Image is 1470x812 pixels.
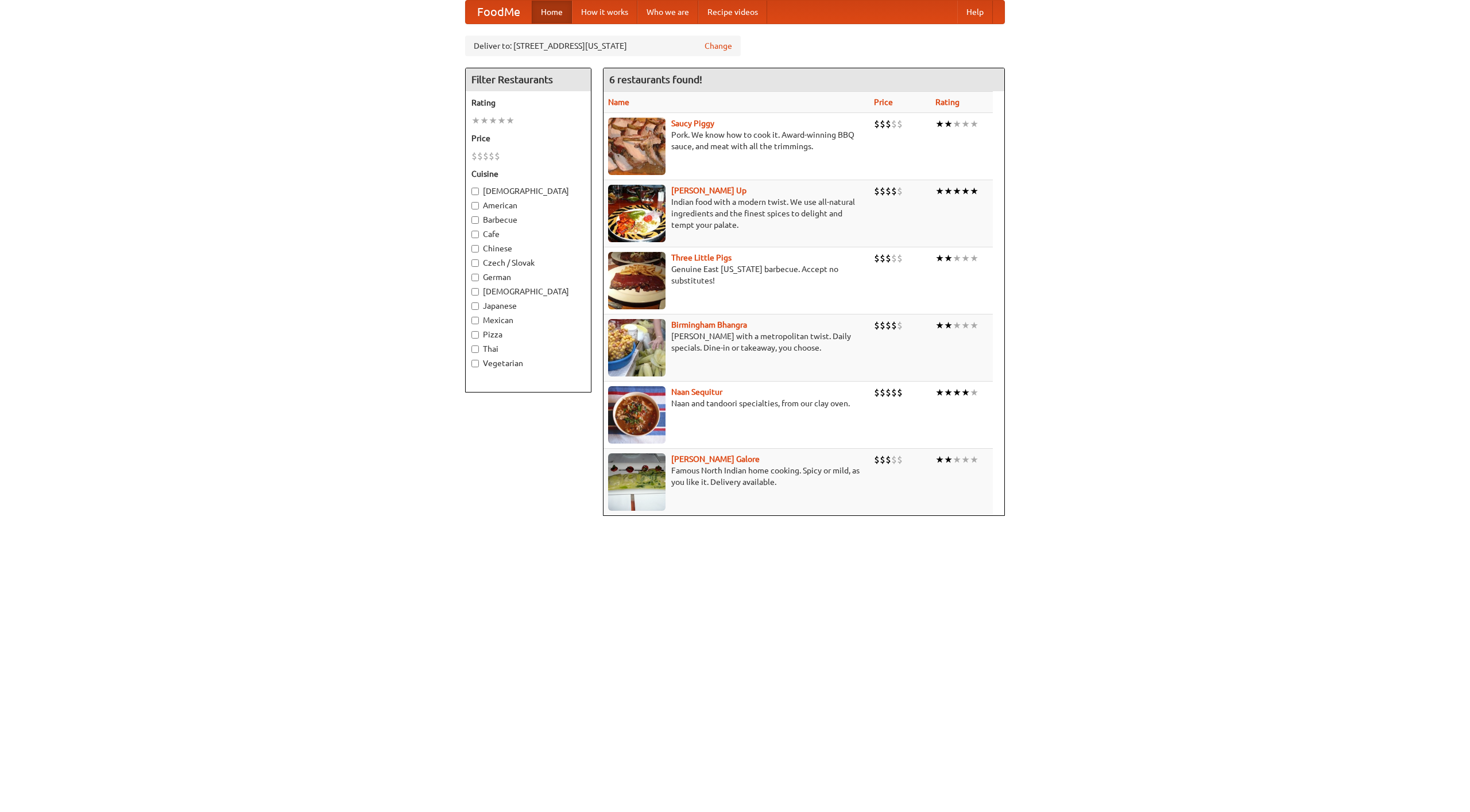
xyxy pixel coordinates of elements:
[572,1,637,24] a: How it works
[891,453,897,466] li: $
[465,36,741,56] div: Deliver to: [STREET_ADDRESS][US_STATE]
[466,68,591,91] h4: Filter Restaurants
[466,1,532,24] a: FoodMe
[935,319,944,332] li: ★
[637,1,698,24] a: Who we are
[671,387,722,397] a: Naan Sequitur
[671,320,747,329] a: Birmingham Bhangra
[471,343,585,355] label: Thai
[874,319,880,332] li: $
[935,98,960,107] a: Rating
[608,98,629,107] a: Name
[970,252,978,265] li: ★
[608,118,666,175] img: saucy.jpg
[471,214,585,226] label: Barbecue
[608,196,865,231] p: Indian food with a modern twist. We use all-natural ingredients and the finest spices to delight ...
[471,243,585,254] label: Chinese
[944,319,953,332] li: ★
[961,185,970,197] li: ★
[471,358,585,369] label: Vegetarian
[874,252,880,265] li: $
[874,118,880,130] li: $
[880,386,885,399] li: $
[880,185,885,197] li: $
[532,1,572,24] a: Home
[880,319,885,332] li: $
[471,245,479,252] input: Chinese
[698,1,767,24] a: Recipe videos
[471,314,585,326] label: Mexican
[970,118,978,130] li: ★
[471,329,585,340] label: Pizza
[961,386,970,399] li: ★
[953,118,961,130] li: ★
[891,185,897,197] li: $
[608,386,666,444] img: naansequitur.jpg
[608,465,865,488] p: Famous North Indian home cooking. Spicy or mild, as you like it. Delivery available.
[880,118,885,130] li: $
[471,231,479,238] input: Cafe
[874,185,880,197] li: $
[885,453,891,466] li: $
[874,98,893,107] a: Price
[471,185,585,197] label: [DEMOGRAPHIC_DATA]
[671,186,746,195] a: [PERSON_NAME] Up
[935,386,944,399] li: ★
[471,168,585,180] h5: Cuisine
[891,386,897,399] li: $
[471,360,479,367] input: Vegetarian
[970,319,978,332] li: ★
[953,252,961,265] li: ★
[944,252,953,265] li: ★
[671,454,760,464] a: [PERSON_NAME] Galore
[897,453,903,466] li: $
[961,118,970,130] li: ★
[891,118,897,130] li: $
[480,114,489,127] li: ★
[957,1,993,24] a: Help
[489,150,494,162] li: $
[935,118,944,130] li: ★
[471,150,477,162] li: $
[471,286,585,297] label: [DEMOGRAPHIC_DATA]
[471,271,585,283] label: German
[471,302,479,310] input: Japanese
[471,345,479,353] input: Thai
[897,319,903,332] li: $
[961,319,970,332] li: ★
[471,228,585,240] label: Cafe
[483,150,489,162] li: $
[471,202,479,209] input: American
[897,386,903,399] li: $
[608,319,666,376] img: bhangra.jpg
[897,118,903,130] li: $
[608,252,666,309] img: littlepigs.jpg
[471,133,585,144] h5: Price
[953,319,961,332] li: ★
[885,386,891,399] li: $
[935,185,944,197] li: ★
[935,453,944,466] li: ★
[608,398,865,409] p: Naan and tandoori specialties, from our clay oven.
[471,216,479,224] input: Barbecue
[471,114,480,127] li: ★
[970,386,978,399] li: ★
[506,114,514,127] li: ★
[885,185,891,197] li: $
[608,331,865,353] p: [PERSON_NAME] with a metropolitan twist. Daily specials. Dine-in or takeaway, you choose.
[671,119,714,128] a: Saucy Piggy
[477,150,483,162] li: $
[970,453,978,466] li: ★
[471,257,585,269] label: Czech / Slovak
[471,274,479,281] input: German
[891,319,897,332] li: $
[944,185,953,197] li: ★
[494,150,500,162] li: $
[608,129,865,152] p: Pork. We know how to cook it. Award-winning BBQ sauce, and meat with all the trimmings.
[471,317,479,324] input: Mexican
[705,40,732,52] a: Change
